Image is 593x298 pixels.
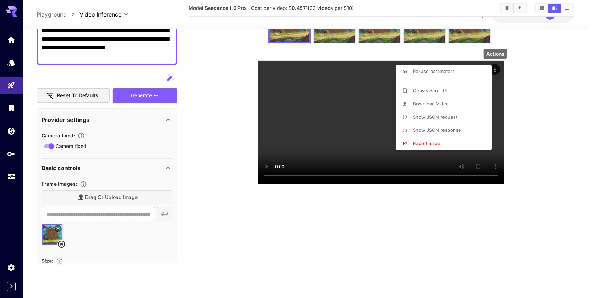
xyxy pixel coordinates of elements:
span: Show JSON request [413,114,457,120]
span: Show JSON response [413,127,461,133]
span: Re-use parameters [413,68,455,74]
span: Download Video [413,101,449,106]
div: Actions [484,49,507,59]
span: Report issue [413,141,440,146]
span: Copy video URL [413,88,448,93]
